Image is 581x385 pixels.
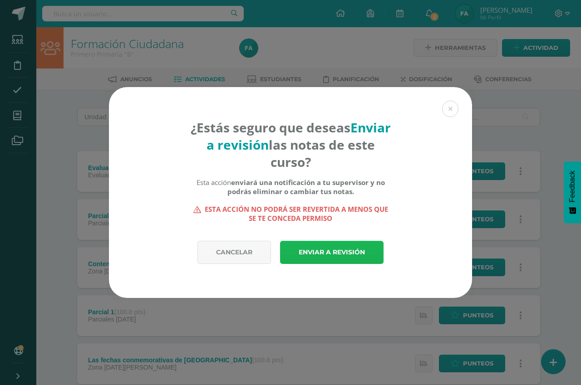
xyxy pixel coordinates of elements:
[207,119,391,153] strong: Enviar a revisión
[280,241,384,264] a: Enviar a revisión
[190,119,391,171] h4: ¿Estás seguro que deseas las notas de este curso?
[227,178,385,196] b: enviará una notificación a tu supervisor y no podrás eliminar o cambiar tus notas.
[442,101,458,117] button: Close (Esc)
[197,241,271,264] a: Cancelar
[568,171,576,202] span: Feedback
[190,178,391,196] div: Esta acción
[190,205,391,223] strong: Esta acción no podrá ser revertida a menos que se te conceda permiso
[564,161,581,223] button: Feedback - Mostrar encuesta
